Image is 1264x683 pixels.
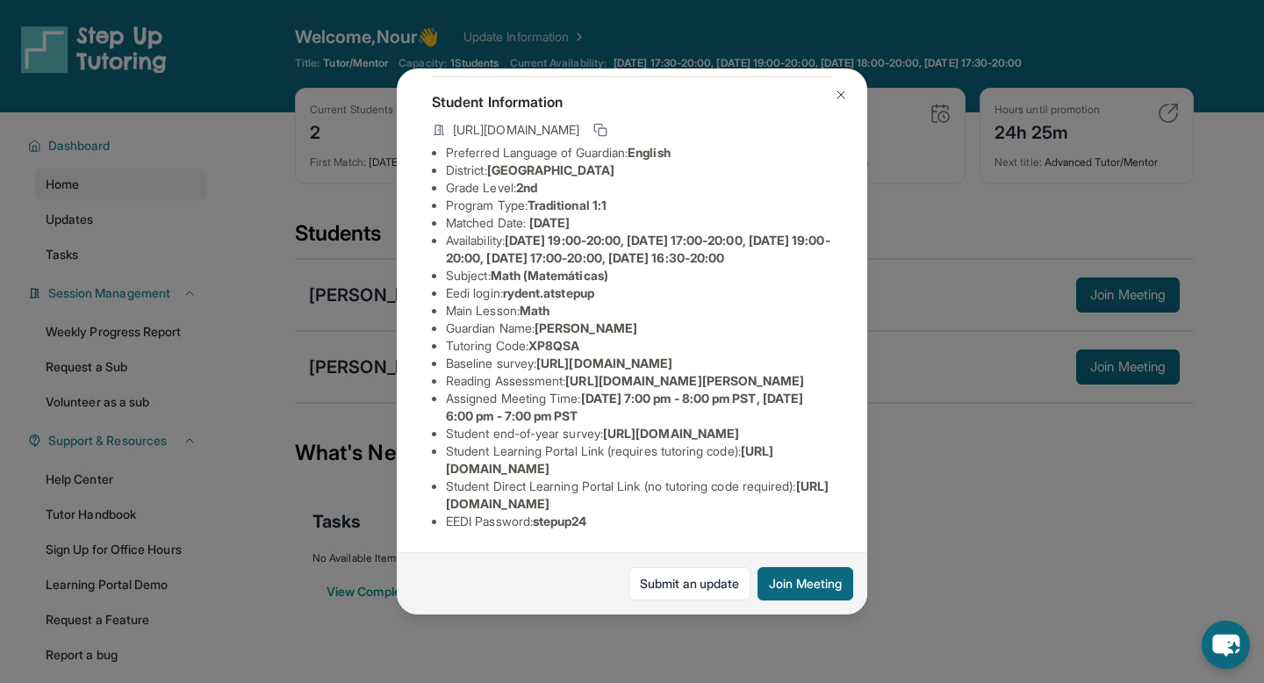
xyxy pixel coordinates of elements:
li: Baseline survey : [446,355,832,372]
li: District: [446,162,832,179]
span: rydent.atstepup [503,285,594,300]
button: Copy link [590,119,611,140]
li: Subject : [446,267,832,284]
span: English [628,145,671,160]
span: [URL][DOMAIN_NAME] [453,121,579,139]
button: Join Meeting [758,567,853,600]
li: Tutoring Code : [446,337,832,355]
li: Student end-of-year survey : [446,425,832,442]
li: Student Learning Portal Link (requires tutoring code) : [446,442,832,478]
span: XP8QSA [528,338,579,353]
li: Eedi login : [446,284,832,302]
li: Matched Date: [446,214,832,232]
h4: Student Information [432,91,832,112]
span: Math [520,303,549,318]
span: [URL][DOMAIN_NAME] [603,426,739,441]
li: Student Direct Learning Portal Link (no tutoring code required) : [446,478,832,513]
span: Traditional 1:1 [528,198,607,212]
li: Availability: [446,232,832,267]
button: chat-button [1202,621,1250,669]
span: [DATE] 19:00-20:00, [DATE] 17:00-20:00, [DATE] 19:00-20:00, [DATE] 17:00-20:00, [DATE] 16:30-20:00 [446,233,830,265]
li: Main Lesson : [446,302,832,320]
li: Preferred Language of Guardian: [446,144,832,162]
li: Program Type: [446,197,832,214]
a: Submit an update [628,567,750,600]
li: Grade Level: [446,179,832,197]
li: Assigned Meeting Time : [446,390,832,425]
li: Guardian Name : [446,320,832,337]
span: [DATE] [529,215,570,230]
li: EEDI Password : [446,513,832,530]
span: [URL][DOMAIN_NAME] [536,356,672,370]
img: Close Icon [834,88,848,102]
span: Math (Matemáticas) [491,268,608,283]
span: stepup24 [533,514,587,528]
span: [GEOGRAPHIC_DATA] [487,162,614,177]
span: 2nd [516,180,537,195]
li: Reading Assessment : [446,372,832,390]
span: [DATE] 7:00 pm - 8:00 pm PST, [DATE] 6:00 pm - 7:00 pm PST [446,391,803,423]
span: [PERSON_NAME] [535,320,637,335]
span: [URL][DOMAIN_NAME][PERSON_NAME] [565,373,804,388]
